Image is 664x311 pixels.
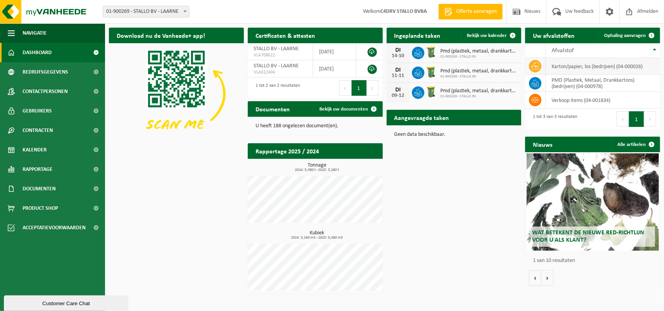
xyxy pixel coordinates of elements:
h2: Documenten [248,101,298,116]
button: Next [367,80,379,96]
h2: Uw afvalstoffen [525,28,582,43]
span: Rapportage [23,160,53,179]
a: Offerte aanvragen [438,4,503,19]
span: Acceptatievoorwaarden [23,218,86,237]
span: Bedrijfsgegevens [23,62,68,82]
div: DI [391,87,406,93]
span: 2024: 5,380 t - 2025: 3,280 t [252,168,383,172]
span: Offerte aanvragen [454,8,499,16]
span: STALLO BV - LAARNE [254,63,299,69]
div: 14-10 [391,53,406,59]
td: [DATE] [313,43,356,60]
span: 01-900269 - STALLO BV [441,74,518,79]
td: PMD (Plastiek, Metaal, Drankkartons) (bedrijven) (04-000978) [546,75,660,92]
a: Bekijk rapportage [325,158,382,174]
div: DI [391,47,406,53]
button: 1 [352,80,367,96]
h3: Tonnage [252,163,383,172]
div: 1 tot 3 van 3 resultaten [529,111,577,128]
a: Alle artikelen [611,137,659,152]
div: DI [391,67,406,73]
h2: Aangevraagde taken [387,110,457,125]
span: Dashboard [23,43,52,62]
img: WB-0240-HPE-GN-50 [424,46,438,59]
span: Wat betekent de nieuwe RED-richtlijn voor u als klant? [533,230,645,243]
div: 09-12 [391,93,406,98]
div: 11-11 [391,73,406,79]
a: Bekijk uw kalender [461,28,520,43]
td: verkoop items (04-001834) [546,92,660,109]
span: Pmd (plastiek, metaal, drankkartons) (bedrijven) [441,68,518,74]
button: Previous [339,80,352,96]
h2: Download nu de Vanheede+ app! [109,28,213,43]
p: Geen data beschikbaar. [394,132,514,137]
img: WB-0240-HPE-GN-50 [424,65,438,79]
td: [DATE] [313,60,356,77]
span: 01-900269 - STALLO BV [441,94,518,99]
span: Contactpersonen [23,82,68,101]
span: Bekijk uw documenten [320,107,368,112]
a: Ophaling aanvragen [598,28,659,43]
img: Download de VHEPlus App [109,43,244,144]
h2: Ingeplande taken [387,28,449,43]
span: Pmd (plastiek, metaal, drankkartons) (bedrijven) [441,48,518,54]
button: Vorige [529,270,541,286]
iframe: chat widget [4,294,130,311]
span: Kalender [23,140,47,160]
td: karton/papier, los (bedrijven) (04-000026) [546,58,660,75]
img: WB-0240-HPE-GN-50 [424,85,438,98]
span: Contracten [23,121,53,140]
a: Bekijk uw documenten [314,101,382,117]
span: VLA612404 [254,69,307,76]
h3: Kubiek [252,230,383,240]
h2: Nieuws [525,137,560,152]
button: Previous [617,111,629,127]
span: STALLO BV - LAARNE [254,46,299,52]
span: 2024: 3,160 m3 - 2025: 0,480 m3 [252,236,383,240]
button: Volgende [541,270,554,286]
span: Bekijk uw kalender [467,33,507,38]
h2: Rapportage 2025 / 2024 [248,143,327,158]
span: Product Shop [23,199,58,218]
span: Afvalstof [552,47,574,54]
span: Documenten [23,179,56,199]
strong: C4DRV STALLO BVBA [380,9,427,14]
p: 1 van 10 resultaten [533,258,656,264]
span: VLA708622 [254,52,307,58]
button: Next [644,111,656,127]
span: Gebruikers [23,101,52,121]
div: 1 tot 2 van 2 resultaten [252,79,300,97]
a: Wat betekent de nieuwe RED-richtlijn voor u als klant? [527,153,659,251]
span: Navigatie [23,23,47,43]
h2: Certificaten & attesten [248,28,323,43]
span: 01-900269 - STALLO BV - LAARNE [103,6,189,17]
p: U heeft 188 ongelezen document(en). [256,123,375,129]
span: Ophaling aanvragen [604,33,646,38]
span: 01-900269 - STALLO BV [441,54,518,59]
span: Pmd (plastiek, metaal, drankkartons) (bedrijven) [441,88,518,94]
button: 1 [629,111,644,127]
